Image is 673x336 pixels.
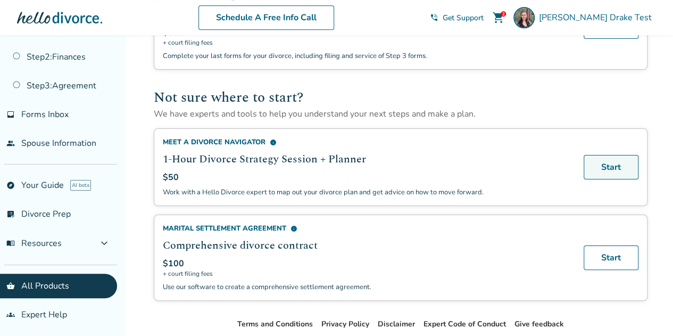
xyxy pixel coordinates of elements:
li: Give feedback [514,318,564,331]
iframe: Chat Widget [620,285,673,336]
span: + court filing fees [163,38,571,47]
p: Work with a Hello Divorce expert to map out your divorce plan and get advice on how to move forward. [163,187,571,197]
div: Meet a Divorce Navigator [163,137,571,147]
span: Resources [6,237,62,249]
a: Start [584,155,638,179]
li: Disclaimer [378,318,415,331]
span: explore [6,181,15,190]
span: expand_more [98,237,111,250]
a: Start [584,245,638,270]
a: Terms and Conditions [237,319,313,329]
span: inbox [6,110,15,119]
span: Forms Inbox [21,109,69,120]
p: Complete your last forms for your divorce, including filing and service of Step 3 forms. [163,51,571,61]
h2: Not sure where to start? [154,87,647,108]
h2: 1-Hour Divorce Strategy Session + Planner [163,151,571,167]
span: phone_in_talk [430,13,438,22]
span: $100 [163,258,184,269]
span: people [6,139,15,147]
span: list_alt_check [6,210,15,218]
div: Marital Settlement Agreement [163,224,571,233]
img: Hannah Drake [513,7,535,28]
p: Use our software to create a comprehensive settlement agreement. [163,282,571,292]
span: info [270,139,277,146]
span: Get Support [443,13,484,23]
a: Privacy Policy [321,319,369,329]
span: menu_book [6,239,15,248]
span: AI beta [70,180,91,191]
span: [PERSON_NAME] Drake Test [539,12,656,23]
div: 2 [501,11,506,17]
span: + court filing fees [163,269,571,278]
a: Schedule A Free Info Call [198,5,334,30]
span: $50 [163,171,179,183]
h2: Comprehensive divorce contract [163,237,571,253]
span: info [290,225,297,232]
a: phone_in_talkGet Support [430,13,484,23]
span: shopping_basket [6,282,15,290]
span: groups [6,310,15,319]
a: Expert Code of Conduct [423,319,506,329]
p: We have experts and tools to help you understand your next steps and make a plan. [154,108,647,120]
span: shopping_cart [492,11,505,24]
